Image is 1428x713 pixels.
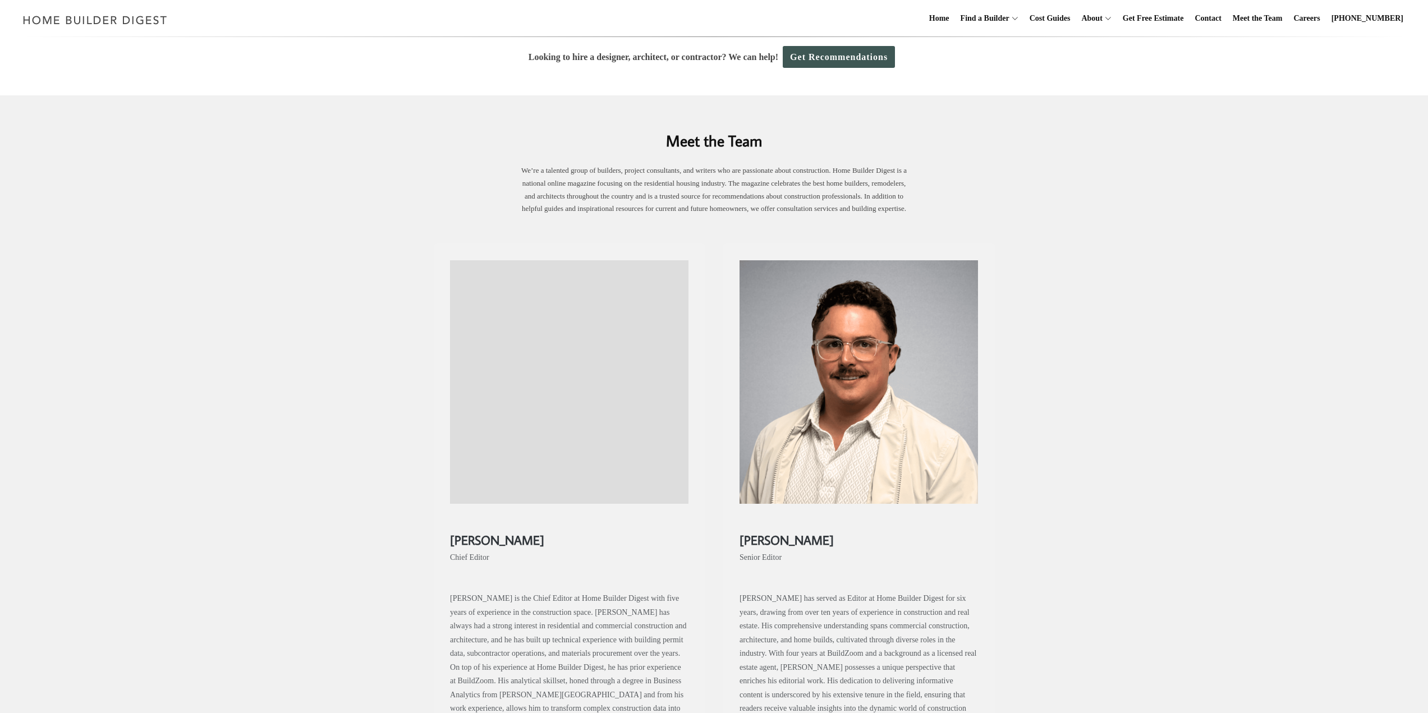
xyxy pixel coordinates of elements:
a: Careers [1289,1,1325,36]
a: Contact [1190,1,1225,36]
a: Home [925,1,954,36]
a: Find a Builder [956,1,1009,36]
a: Cost Guides [1025,1,1075,36]
a: About [1077,1,1102,36]
a: Meet the Team [1228,1,1287,36]
h2: Meet the Team [434,113,995,152]
a: Get Recommendations [783,46,895,68]
a: Get Free Estimate [1118,1,1188,36]
h2: [PERSON_NAME] [740,521,978,548]
img: Home Builder Digest [18,9,172,31]
a: [PHONE_NUMBER] [1327,1,1408,36]
h2: [PERSON_NAME] [450,521,688,548]
p: We’re a talented group of builders, project consultants, and writers who are passionate about con... [518,164,911,215]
